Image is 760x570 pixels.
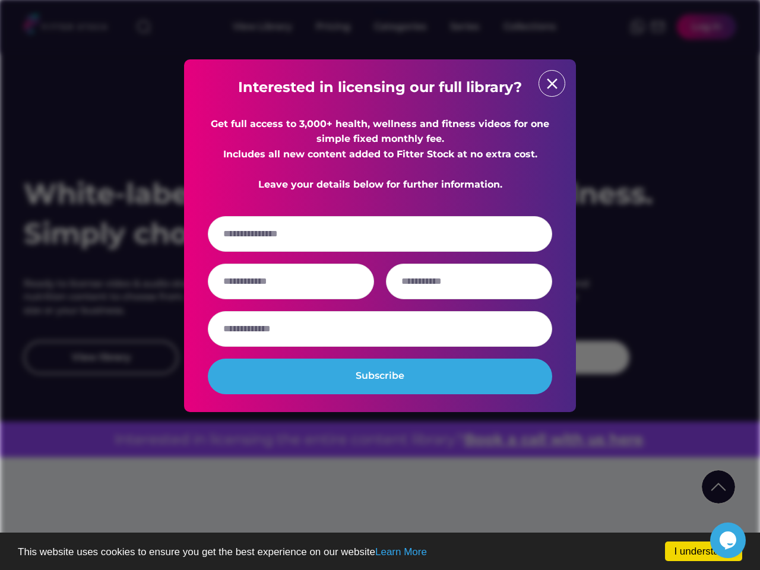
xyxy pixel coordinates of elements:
div: Get full access to 3,000+ health, wellness and fitness videos for one simple fixed monthly fee. I... [208,116,552,192]
button: close [543,75,561,93]
a: I understand! [665,541,742,561]
iframe: chat widget [710,522,748,558]
p: This website uses cookies to ensure you get the best experience on our website [18,547,742,557]
strong: Interested in licensing our full library? [238,78,522,96]
button: Subscribe [208,359,552,394]
a: Learn More [375,546,427,558]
